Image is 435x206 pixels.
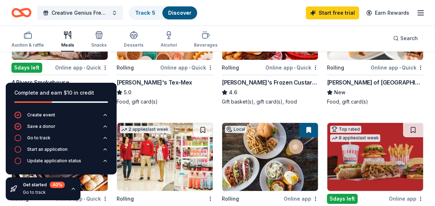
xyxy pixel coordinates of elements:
[327,98,424,105] div: Food, gift card(s)
[265,63,318,72] div: Online app Quick
[14,157,108,169] button: Update application status
[327,78,424,87] div: [PERSON_NAME] of [GEOGRAPHIC_DATA]
[27,135,50,141] div: Go to track
[160,63,213,72] div: Online app Quick
[400,34,418,43] span: Search
[294,65,295,71] span: •
[23,190,65,195] div: Go to track
[84,65,85,71] span: •
[11,63,42,73] div: 5 days left
[225,126,246,133] div: Local
[117,63,134,72] div: Rolling
[222,78,318,87] div: [PERSON_NAME]'s Frozen Custard & Steakburgers
[11,4,31,21] a: Home
[222,195,239,203] div: Rolling
[14,88,108,97] div: Complete and earn $10 in credit
[327,63,344,72] div: Rolling
[161,28,177,52] button: Alcohol
[362,6,414,19] a: Earn Rewards
[91,28,107,52] button: Snacks
[91,42,107,48] div: Snacks
[117,78,192,87] div: [PERSON_NAME]'s Tex-Mex
[124,28,143,52] button: Desserts
[327,123,423,191] img: Image for Portillo's
[334,88,346,97] span: New
[194,42,217,48] div: Beverages
[14,123,108,134] button: Save a donor
[389,194,424,203] div: Online app
[161,42,177,48] div: Alcohol
[371,63,424,72] div: Online app Quick
[330,126,361,133] div: Top rated
[11,42,44,48] div: Auction & raffle
[50,182,65,188] div: 40 %
[189,65,190,71] span: •
[27,112,55,118] div: Create event
[124,88,131,97] span: 5.0
[52,9,109,17] span: Creative Genius Free AfterSchool Program
[222,98,318,105] div: Gift basket(s), gift card(s), food
[330,134,380,142] div: 8 applies last week
[387,31,424,45] button: Search
[129,6,198,20] button: Track· 5Discover
[55,63,108,72] div: Online app Quick
[37,6,123,20] button: Creative Genius Free AfterSchool Program
[14,111,108,123] button: Create event
[61,42,74,48] div: Meals
[229,88,237,97] span: 4.6
[124,42,143,48] div: Desserts
[117,98,213,105] div: Food, gift card(s)
[120,126,170,133] div: 2 applies last week
[222,123,318,191] img: Image for Poe's Tavern
[194,28,217,52] button: Beverages
[284,194,318,203] div: Online app
[27,124,55,129] div: Save a donor
[222,63,239,72] div: Rolling
[14,146,108,157] button: Start an application
[135,10,155,16] a: Track· 5
[117,195,134,203] div: Rolling
[23,182,65,188] div: Get started
[327,194,358,204] div: 5 days left
[27,158,81,164] div: Update application status
[11,28,44,52] button: Auction & raffle
[27,147,68,152] div: Start an application
[306,6,359,19] a: Start free trial
[399,65,401,71] span: •
[117,123,213,191] img: Image for Target
[61,28,74,52] button: Meals
[14,134,108,146] button: Go to track
[168,10,191,16] a: Discover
